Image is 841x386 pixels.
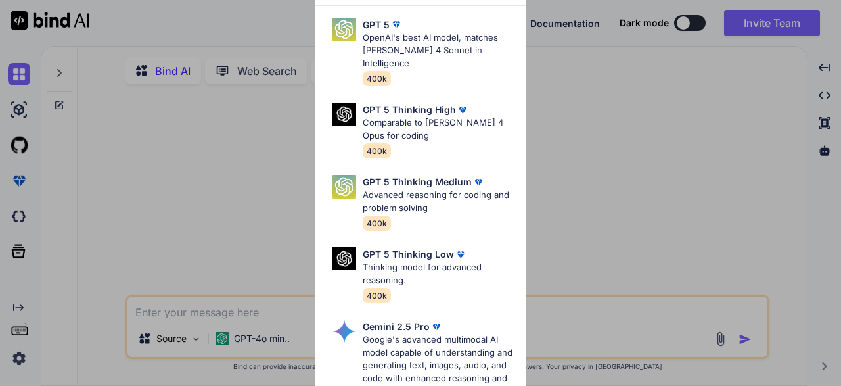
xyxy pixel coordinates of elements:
img: premium [430,320,443,333]
span: 400k [363,71,391,86]
img: premium [472,176,485,189]
p: Comparable to [PERSON_NAME] 4 Opus for coding [363,116,515,142]
img: Pick Models [332,18,356,41]
img: Pick Models [332,247,356,270]
p: OpenAI's best AI model, matches [PERSON_NAME] 4 Sonnet in Intelligence [363,32,515,70]
img: premium [454,248,467,261]
span: 400k [363,143,391,158]
p: GPT 5 Thinking Medium [363,175,472,189]
img: premium [390,18,403,31]
p: GPT 5 Thinking Low [363,247,454,261]
img: premium [456,103,469,116]
p: Thinking model for advanced reasoning. [363,261,515,287]
span: 400k [363,216,391,231]
p: GPT 5 [363,18,390,32]
img: Pick Models [332,103,356,126]
span: 400k [363,288,391,303]
p: GPT 5 Thinking High [363,103,456,116]
img: Pick Models [332,320,356,343]
img: Pick Models [332,175,356,199]
p: Advanced reasoning for coding and problem solving [363,189,515,214]
p: Gemini 2.5 Pro [363,320,430,333]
